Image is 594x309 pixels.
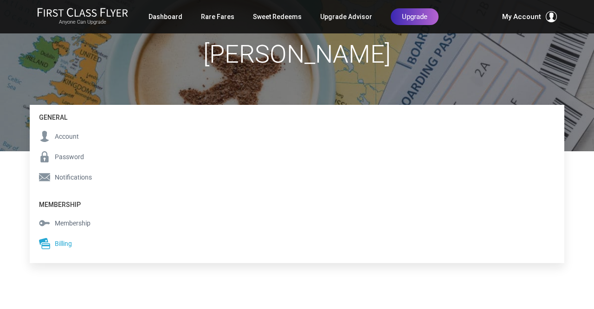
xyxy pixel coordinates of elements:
a: Billing [30,233,119,254]
span: My Account [502,11,541,22]
h1: [PERSON_NAME] [30,40,564,68]
a: Upgrade [391,8,439,25]
a: Account [30,126,119,147]
a: Notifications [30,167,119,187]
span: Account [55,131,79,142]
h4: Membership [30,192,119,213]
a: Membership [30,213,119,233]
a: Rare Fares [201,8,234,25]
a: Sweet Redeems [253,8,302,25]
span: Billing [55,238,72,249]
span: Membership [55,218,90,228]
a: Dashboard [148,8,182,25]
span: Notifications [55,172,92,182]
a: First Class FlyerAnyone Can Upgrade [37,7,128,26]
button: My Account [502,11,557,22]
h4: General [30,105,119,126]
a: Password [30,147,119,167]
span: Password [55,152,84,162]
a: Upgrade Advisor [320,8,372,25]
small: Anyone Can Upgrade [37,19,128,26]
img: First Class Flyer [37,7,128,17]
